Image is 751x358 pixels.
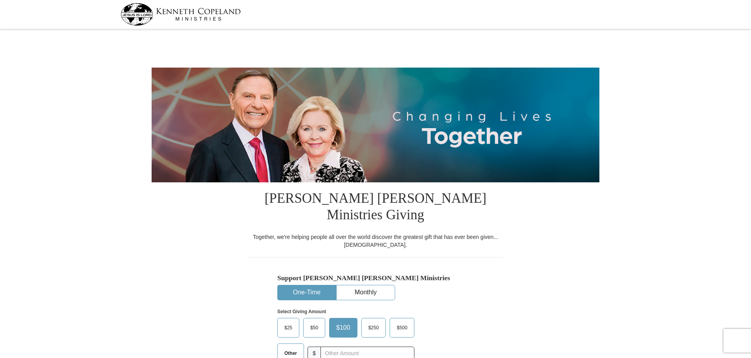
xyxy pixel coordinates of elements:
[280,322,296,334] span: $25
[393,322,411,334] span: $500
[365,322,383,334] span: $250
[277,274,474,282] h5: Support [PERSON_NAME] [PERSON_NAME] Ministries
[121,3,241,26] img: kcm-header-logo.svg
[337,285,395,300] button: Monthly
[332,322,354,334] span: $100
[306,322,322,334] span: $50
[248,233,503,249] div: Together, we're helping people all over the world discover the greatest gift that has ever been g...
[248,182,503,233] h1: [PERSON_NAME] [PERSON_NAME] Ministries Giving
[277,309,326,314] strong: Select Giving Amount
[278,285,336,300] button: One-Time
